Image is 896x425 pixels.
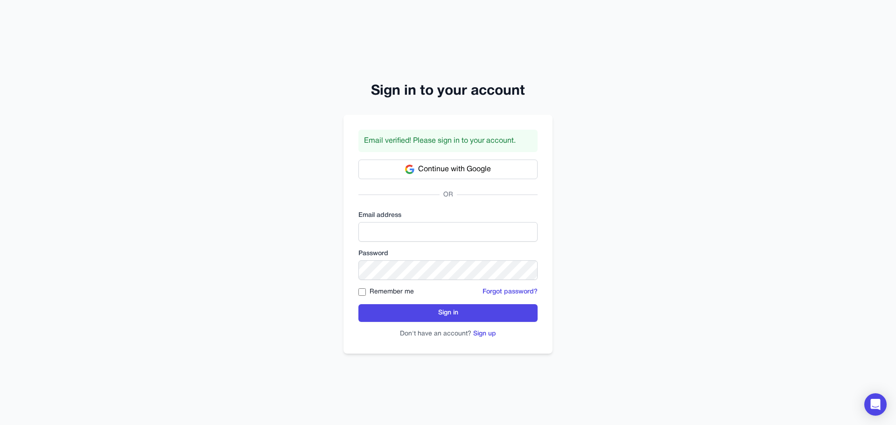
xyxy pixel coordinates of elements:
span: OR [440,190,457,200]
span: Continue with Google [418,164,491,175]
p: Don't have an account? [358,329,538,339]
label: Email address [358,211,538,220]
button: Continue with Google [358,160,538,179]
div: Open Intercom Messenger [864,393,887,416]
h2: Sign in to your account [343,83,553,100]
img: Google [405,165,414,174]
button: Sign in [358,304,538,322]
button: Sign up [473,329,496,339]
button: Forgot password? [483,287,538,297]
label: Password [358,249,538,258]
label: Remember me [370,287,414,297]
div: Email verified! Please sign in to your account. [358,130,538,152]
